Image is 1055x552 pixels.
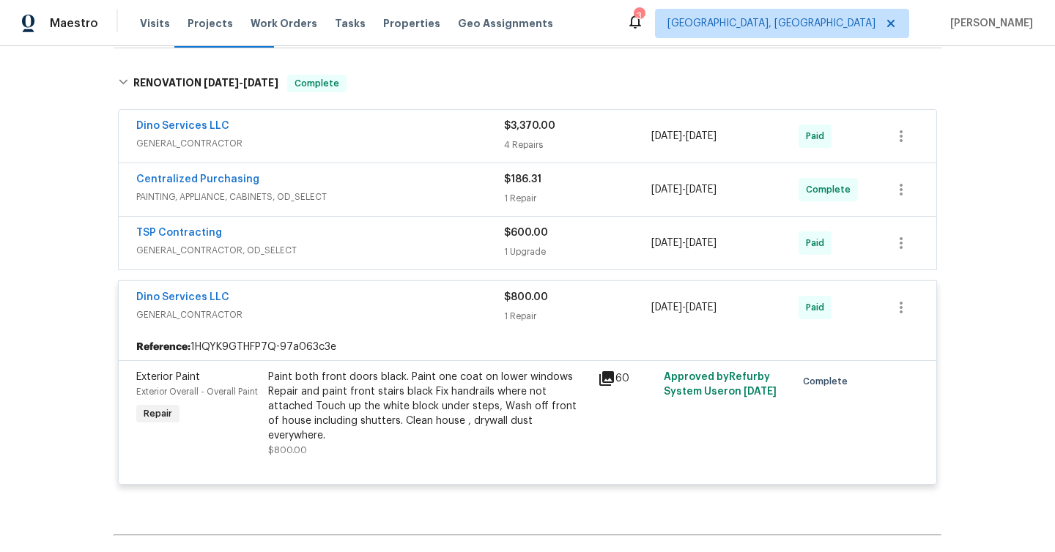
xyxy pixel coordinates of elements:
span: GENERAL_CONTRACTOR, OD_SELECT [136,243,504,258]
div: RENOVATION [DATE]-[DATE]Complete [114,60,941,107]
span: GENERAL_CONTRACTOR [136,307,504,322]
a: Dino Services LLC [136,121,229,131]
span: [DATE] [686,131,717,141]
div: 1 Repair [504,309,651,324]
span: [DATE] [744,387,777,397]
span: [DATE] [651,131,682,141]
span: Exterior Paint [136,372,200,382]
span: - [204,78,278,88]
span: [DATE] [686,302,717,313]
span: Work Orders [251,16,317,31]
span: Geo Assignments [458,16,553,31]
span: Paid [806,236,830,250]
span: - [651,129,717,143]
span: - [651,300,717,315]
div: 60 [598,370,655,387]
div: 1 Repair [504,191,651,206]
span: PAINTING, APPLIANCE, CABINETS, OD_SELECT [136,190,504,204]
span: [DATE] [651,238,682,248]
span: $800.00 [504,292,548,302]
span: Exterior Overall - Overall Paint [136,387,258,396]
span: Tasks [335,18,366,29]
div: 1HQYK9GTHFP7Q-97a063c3e [119,334,936,360]
span: [DATE] [686,184,717,195]
span: Maestro [50,16,98,31]
span: $3,370.00 [504,121,555,131]
span: [DATE] [243,78,278,88]
span: Paid [806,129,830,143]
div: 4 Repairs [504,138,651,152]
span: Visits [140,16,170,31]
span: Complete [806,182,856,197]
span: $800.00 [268,446,307,455]
a: Centralized Purchasing [136,174,259,184]
a: TSP Contracting [136,228,222,238]
div: Paint both front doors black. Paint one coat on lower windows Repair and paint front stairs black... [268,370,589,443]
span: [DATE] [204,78,239,88]
span: Properties [383,16,440,31]
div: 1 Upgrade [504,245,651,259]
span: - [651,182,717,197]
h6: RENOVATION [133,75,278,92]
span: $600.00 [504,228,548,238]
span: GENERAL_CONTRACTOR [136,136,504,151]
span: Repair [138,406,178,421]
span: Complete [289,76,345,91]
span: Complete [803,374,854,389]
span: Projects [188,16,233,31]
span: [DATE] [651,302,682,313]
span: Paid [806,300,830,315]
div: 3 [634,9,644,23]
span: $186.31 [504,174,541,184]
span: [PERSON_NAME] [944,16,1033,31]
span: [DATE] [686,238,717,248]
span: [GEOGRAPHIC_DATA], [GEOGRAPHIC_DATA] [667,16,876,31]
span: - [651,236,717,250]
span: [DATE] [651,184,682,195]
b: Reference: [136,340,190,354]
a: Dino Services LLC [136,292,229,302]
span: Approved by Refurby System User on [664,372,777,397]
